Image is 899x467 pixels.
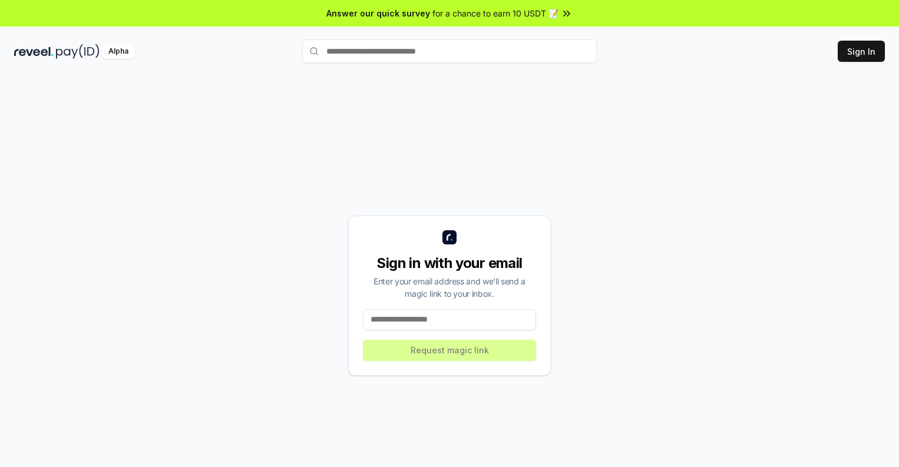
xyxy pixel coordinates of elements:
[442,230,457,244] img: logo_small
[363,275,536,300] div: Enter your email address and we’ll send a magic link to your inbox.
[14,44,54,59] img: reveel_dark
[432,7,558,19] span: for a chance to earn 10 USDT 📝
[363,254,536,273] div: Sign in with your email
[838,41,885,62] button: Sign In
[56,44,100,59] img: pay_id
[102,44,135,59] div: Alpha
[326,7,430,19] span: Answer our quick survey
